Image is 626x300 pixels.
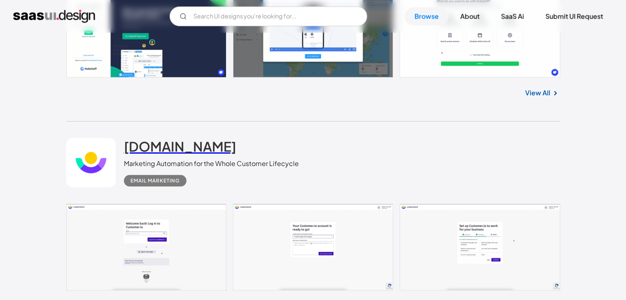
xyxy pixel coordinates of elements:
[535,7,613,25] a: Submit UI Request
[170,7,367,26] form: Email Form
[13,10,95,23] a: home
[170,7,367,26] input: Search UI designs you're looking for...
[124,138,236,159] a: [DOMAIN_NAME]
[130,176,180,186] div: Email Marketing
[450,7,489,25] a: About
[491,7,534,25] a: SaaS Ai
[405,7,449,25] a: Browse
[124,138,236,155] h2: [DOMAIN_NAME]
[525,88,550,98] a: View All
[124,159,299,168] div: Marketing Automation for the Whole Customer Lifecycle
